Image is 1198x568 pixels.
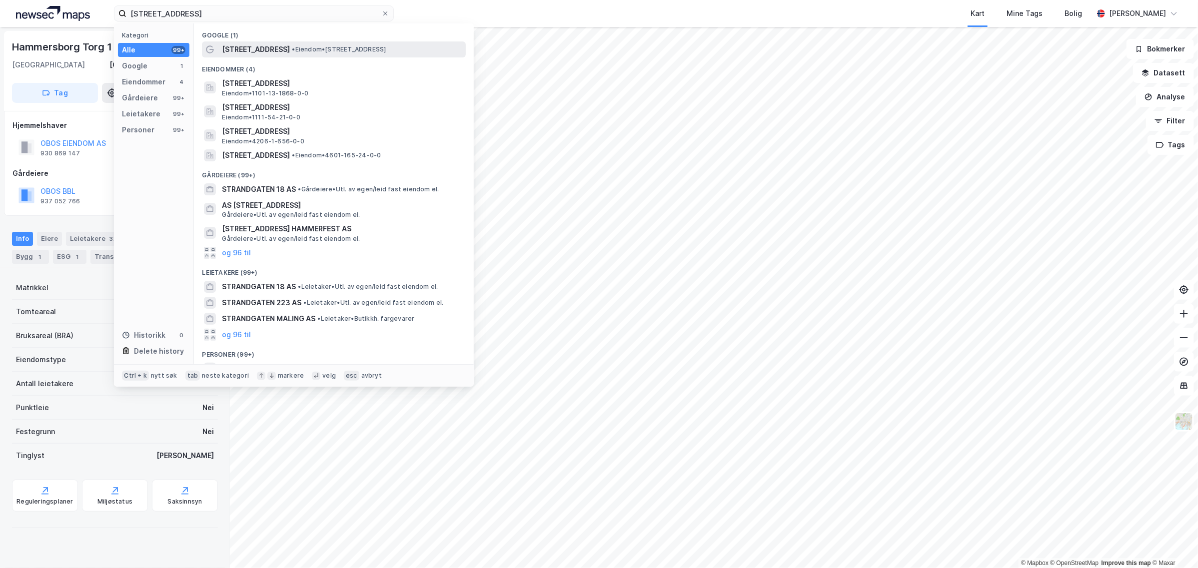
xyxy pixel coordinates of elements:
[222,89,308,97] span: Eiendom • 1101-13-1868-0-0
[1109,7,1166,19] div: [PERSON_NAME]
[107,234,121,244] div: 371
[122,76,165,88] div: Eiendommer
[361,372,382,380] div: avbryt
[222,43,290,55] span: [STREET_ADDRESS]
[344,371,359,381] div: esc
[16,282,48,294] div: Matrikkel
[16,498,73,506] div: Reguleringsplaner
[1146,111,1194,131] button: Filter
[317,315,414,323] span: Leietaker • Butikkh. fargevarer
[177,62,185,70] div: 1
[1065,7,1082,19] div: Bolig
[971,7,985,19] div: Kart
[222,137,304,145] span: Eiendom • 4206-1-656-0-0
[1127,39,1194,59] button: Bokmerker
[16,306,56,318] div: Tomteareal
[122,31,189,39] div: Kategori
[222,363,279,375] span: [PERSON_NAME]
[222,247,251,259] button: og 96 til
[109,59,218,71] div: [GEOGRAPHIC_DATA], 208/279
[37,232,62,246] div: Eiere
[171,110,185,118] div: 99+
[292,45,295,53] span: •
[1021,560,1049,567] a: Mapbox
[303,299,443,307] span: Leietaker • Utl. av egen/leid fast eiendom el.
[12,167,217,179] div: Gårdeiere
[171,46,185,54] div: 99+
[122,60,147,72] div: Google
[1148,135,1194,155] button: Tags
[222,281,296,293] span: STRANDGATEN 18 AS
[12,119,217,131] div: Hjemmelshaver
[177,78,185,86] div: 4
[292,151,381,159] span: Eiendom • 4601-165-24-0-0
[12,250,49,264] div: Bygg
[222,149,290,161] span: [STREET_ADDRESS]
[171,126,185,134] div: 99+
[1102,560,1151,567] a: Improve this map
[90,250,159,264] div: Transaksjoner
[122,44,135,56] div: Alle
[12,232,33,246] div: Info
[322,372,336,380] div: velg
[35,252,45,262] div: 1
[222,113,300,121] span: Eiendom • 1111-54-21-0-0
[177,331,185,339] div: 0
[16,450,44,462] div: Tinglyst
[122,92,158,104] div: Gårdeiere
[202,426,214,438] div: Nei
[298,283,438,291] span: Leietaker • Utl. av egen/leid fast eiendom el.
[298,283,301,290] span: •
[40,197,80,205] div: 937 052 766
[66,232,125,246] div: Leietakere
[16,354,66,366] div: Eiendomstype
[122,329,165,341] div: Historikk
[40,149,80,157] div: 930 869 147
[292,151,295,159] span: •
[134,345,184,357] div: Delete history
[292,45,386,53] span: Eiendom • [STREET_ADDRESS]
[278,372,304,380] div: markere
[317,315,320,322] span: •
[12,83,98,103] button: Tag
[126,6,381,21] input: Søk på adresse, matrikkel, gårdeiere, leietakere eller personer
[222,183,296,195] span: STRANDGATEN 18 AS
[222,329,251,341] button: og 96 til
[168,498,202,506] div: Saksinnsyn
[222,101,462,113] span: [STREET_ADDRESS]
[222,211,360,219] span: Gårdeiere • Utl. av egen/leid fast eiendom el.
[97,498,132,506] div: Miljøstatus
[194,343,474,361] div: Personer (99+)
[202,402,214,414] div: Nei
[16,426,55,438] div: Festegrunn
[72,252,82,262] div: 1
[222,77,462,89] span: [STREET_ADDRESS]
[298,185,301,193] span: •
[222,313,315,325] span: STRANDGATEN MALING AS
[194,261,474,279] div: Leietakere (99+)
[222,297,301,309] span: STRANDGATEN 223 AS
[16,378,73,390] div: Antall leietakere
[1175,412,1194,431] img: Z
[1148,520,1198,568] div: Kontrollprogram for chat
[1051,560,1099,567] a: OpenStreetMap
[194,57,474,75] div: Eiendommer (4)
[16,402,49,414] div: Punktleie
[12,39,113,55] div: Hammersborg Torg 1
[12,59,85,71] div: [GEOGRAPHIC_DATA]
[122,371,149,381] div: Ctrl + k
[122,124,154,136] div: Personer
[53,250,86,264] div: ESG
[222,125,462,137] span: [STREET_ADDRESS]
[1007,7,1043,19] div: Mine Tags
[156,450,214,462] div: [PERSON_NAME]
[171,94,185,102] div: 99+
[303,299,306,306] span: •
[194,163,474,181] div: Gårdeiere (99+)
[185,371,200,381] div: tab
[1148,520,1198,568] iframe: Chat Widget
[151,372,177,380] div: nytt søk
[202,372,249,380] div: neste kategori
[194,23,474,41] div: Google (1)
[122,108,160,120] div: Leietakere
